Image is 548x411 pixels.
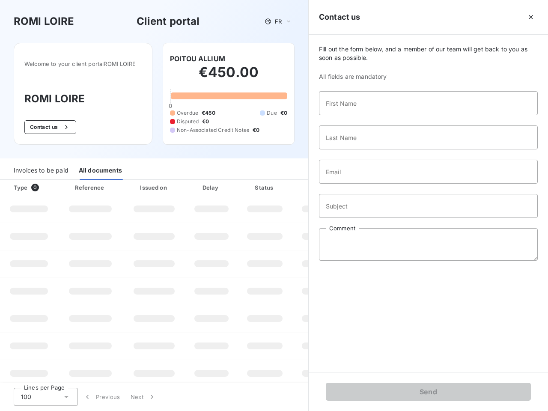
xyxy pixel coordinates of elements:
div: All documents [79,162,122,180]
h3: ROMI LOIRE [24,91,142,107]
h3: Client portal [137,14,200,29]
h6: POITOU ALLIUM [170,54,225,64]
div: Issued on [125,183,184,192]
span: Overdue [177,109,198,117]
input: placeholder [319,160,538,184]
div: Reference [75,184,104,191]
input: placeholder [319,91,538,115]
button: Previous [78,388,125,406]
button: Send [326,383,531,401]
span: 100 [21,393,31,401]
div: Amount [294,183,348,192]
span: Non-Associated Credit Notes [177,126,249,134]
span: €0 [253,126,259,134]
div: Invoices to be paid [14,162,68,180]
span: 0 [169,102,172,109]
span: All fields are mandatory [319,72,538,81]
div: Type [9,183,56,192]
span: 0 [31,184,39,191]
button: Contact us [24,120,76,134]
span: Due [267,109,277,117]
span: €450 [202,109,215,117]
input: placeholder [319,194,538,218]
span: Fill out the form below, and a member of our team will get back to you as soon as possible. [319,45,538,62]
h5: Contact us [319,11,360,23]
div: Status [239,183,290,192]
input: placeholder [319,125,538,149]
span: €0 [202,118,209,125]
span: Disputed [177,118,199,125]
span: €0 [280,109,287,117]
span: Welcome to your client portal ROMI LOIRE [24,60,142,67]
span: FR [275,18,282,25]
h3: ROMI LOIRE [14,14,74,29]
div: Delay [187,183,236,192]
h2: €450.00 [170,64,287,89]
button: Next [125,388,161,406]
